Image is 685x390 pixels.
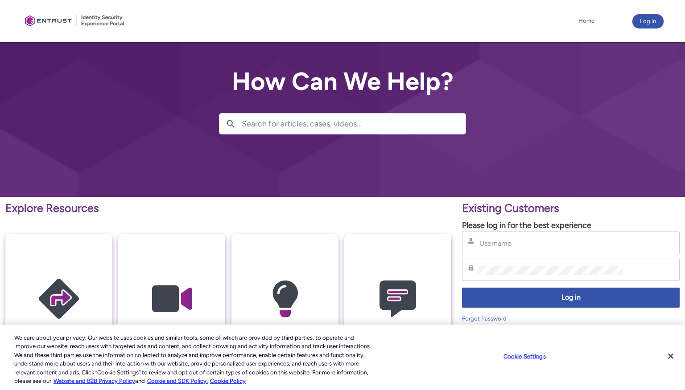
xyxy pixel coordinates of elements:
div: We care about your privacy. Our website uses cookies and similar tools, some of which are provide... [14,333,377,386]
img: Contact Support [355,251,440,347]
button: Cookie Settings [497,348,553,366]
button: Search [219,114,242,134]
a: Home [576,14,597,28]
a: Cookie and SDK Policy. [147,378,208,384]
a: More information about our cookie policy., opens in a new tab [54,378,135,384]
button: Close [661,346,681,366]
input: Username [479,239,623,248]
input: Search for articles, cases, videos... [242,114,466,134]
img: Video Guides [129,251,214,347]
button: Log in [632,14,664,28]
a: Forgot Password [462,315,507,322]
img: Knowledge Articles [243,251,327,347]
p: Existing Customers [462,200,680,217]
a: Cookie Policy [210,378,246,384]
img: Getting Started [17,251,101,347]
p: Explore Resources [5,200,451,217]
span: Log in [468,292,674,303]
p: Please log in for the best experience [462,219,680,232]
h2: How Can We Help? [219,68,466,95]
button: Log in [462,288,680,308]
